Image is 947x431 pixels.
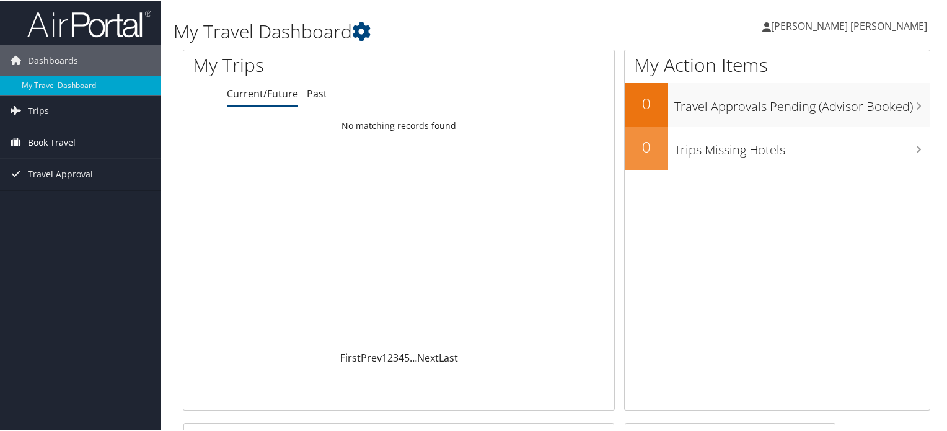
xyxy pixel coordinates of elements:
span: Travel Approval [28,158,93,189]
a: 4 [399,350,404,363]
h1: My Trips [193,51,426,77]
h2: 0 [625,135,668,156]
a: 0Travel Approvals Pending (Advisor Booked) [625,82,930,125]
h3: Trips Missing Hotels [674,134,930,158]
h1: My Travel Dashboard [174,17,684,43]
span: Book Travel [28,126,76,157]
a: [PERSON_NAME] [PERSON_NAME] [762,6,940,43]
a: First [340,350,361,363]
h2: 0 [625,92,668,113]
a: 3 [393,350,399,363]
a: 0Trips Missing Hotels [625,125,930,169]
h3: Travel Approvals Pending (Advisor Booked) [674,91,930,114]
span: Trips [28,94,49,125]
span: Dashboards [28,44,78,75]
a: Last [439,350,458,363]
span: … [410,350,417,363]
a: 5 [404,350,410,363]
span: [PERSON_NAME] [PERSON_NAME] [771,18,927,32]
a: Prev [361,350,382,363]
a: Past [307,86,327,99]
a: Current/Future [227,86,298,99]
a: 1 [382,350,387,363]
h1: My Action Items [625,51,930,77]
img: airportal-logo.png [27,8,151,37]
td: No matching records found [183,113,614,136]
a: Next [417,350,439,363]
a: 2 [387,350,393,363]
